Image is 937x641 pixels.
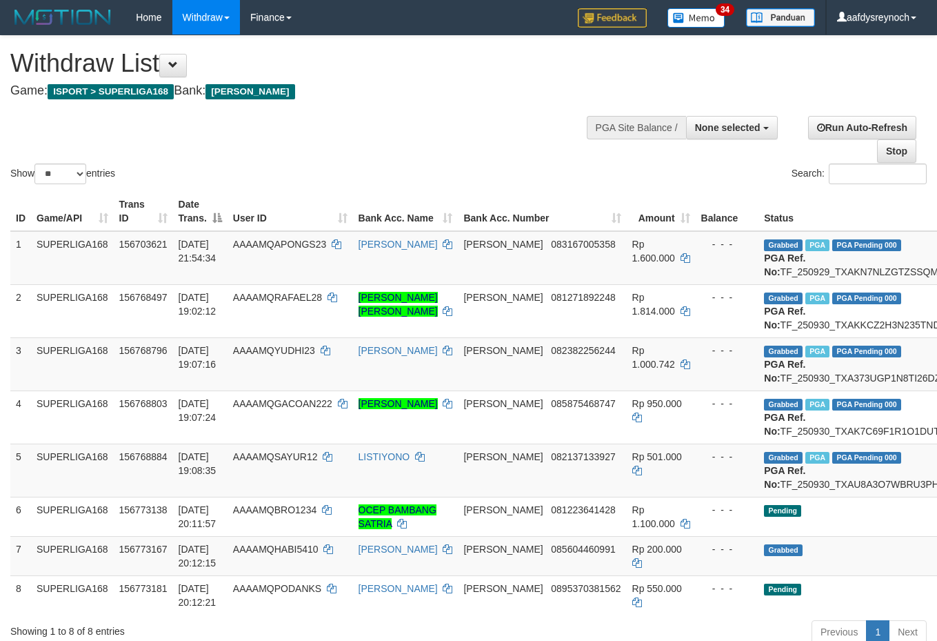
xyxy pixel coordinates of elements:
[10,284,31,337] td: 2
[31,192,114,231] th: Game/API: activate to sort column ascending
[119,398,168,409] span: 156768803
[10,50,611,77] h1: Withdraw List
[10,497,31,536] td: 6
[359,583,438,594] a: [PERSON_NAME]
[463,583,543,594] span: [PERSON_NAME]
[764,359,805,384] b: PGA Ref. No:
[31,284,114,337] td: SUPERLIGA168
[701,582,754,595] div: - - -
[808,116,916,139] a: Run Auto-Refresh
[359,239,438,250] a: [PERSON_NAME]
[179,292,216,317] span: [DATE] 19:02:12
[686,116,778,139] button: None selected
[233,292,322,303] span: AAAAMQRAFAEL28
[832,293,901,304] span: PGA Pending
[10,575,31,615] td: 8
[701,397,754,411] div: - - -
[205,84,294,99] span: [PERSON_NAME]
[10,192,31,231] th: ID
[48,84,174,99] span: ISPORT > SUPERLIGA168
[701,344,754,357] div: - - -
[632,345,675,370] span: Rp 1.000.742
[627,192,696,231] th: Amount: activate to sort column ascending
[179,239,216,264] span: [DATE] 21:54:34
[10,444,31,497] td: 5
[832,452,901,464] span: PGA Pending
[551,239,615,250] span: Copy 083167005358 to clipboard
[10,391,31,444] td: 4
[233,544,319,555] span: AAAAMQHABI5410
[179,345,216,370] span: [DATE] 19:07:16
[179,544,216,569] span: [DATE] 20:12:15
[632,239,675,264] span: Rp 1.600.000
[119,544,168,555] span: 156773167
[764,584,801,595] span: Pending
[31,575,114,615] td: SUPERLIGA168
[179,451,216,476] span: [DATE] 19:08:35
[463,239,543,250] span: [PERSON_NAME]
[578,8,647,28] img: Feedback.jpg
[31,391,114,444] td: SUPERLIGA168
[173,192,228,231] th: Date Trans.: activate to sort column descending
[805,399,829,411] span: Marked by aafsoumeymey
[701,290,754,304] div: - - -
[696,192,759,231] th: Balance
[764,452,803,464] span: Grabbed
[832,399,901,411] span: PGA Pending
[764,505,801,517] span: Pending
[551,504,615,515] span: Copy 081223641428 to clipboard
[233,239,326,250] span: AAAAMQAPONGS23
[832,346,901,357] span: PGA Pending
[31,231,114,285] td: SUPERLIGA168
[119,451,168,462] span: 156768884
[463,504,543,515] span: [PERSON_NAME]
[463,398,543,409] span: [PERSON_NAME]
[31,444,114,497] td: SUPERLIGA168
[463,345,543,356] span: [PERSON_NAME]
[632,583,682,594] span: Rp 550.000
[10,337,31,391] td: 3
[458,192,626,231] th: Bank Acc. Number: activate to sort column ascending
[119,583,168,594] span: 156773181
[551,345,615,356] span: Copy 082382256244 to clipboard
[551,583,621,594] span: Copy 0895370381562 to clipboard
[463,544,543,555] span: [PERSON_NAME]
[746,8,815,27] img: panduan.png
[805,346,829,357] span: Marked by aafsoumeymey
[233,345,315,356] span: AAAAMQYUDHI23
[10,231,31,285] td: 1
[34,164,86,184] select: Showentries
[233,504,316,515] span: AAAAMQBRO1234
[877,139,916,163] a: Stop
[551,398,615,409] span: Copy 085875468747 to clipboard
[551,451,615,462] span: Copy 082137133927 to clipboard
[701,503,754,517] div: - - -
[228,192,353,231] th: User ID: activate to sort column ascending
[805,293,829,304] span: Marked by aafsoumeymey
[179,504,216,529] span: [DATE] 20:11:57
[716,3,734,16] span: 34
[10,7,115,28] img: MOTION_logo.png
[359,398,438,409] a: [PERSON_NAME]
[233,583,321,594] span: AAAAMQPODANKS
[119,239,168,250] span: 156703621
[119,345,168,356] span: 156768796
[551,292,615,303] span: Copy 081271892248 to clipboard
[31,497,114,536] td: SUPERLIGA168
[792,164,927,184] label: Search:
[764,399,803,411] span: Grabbed
[10,536,31,575] td: 7
[701,542,754,556] div: - - -
[179,398,216,423] span: [DATE] 19:07:24
[632,451,682,462] span: Rp 501.000
[119,504,168,515] span: 156773138
[764,412,805,437] b: PGA Ref. No:
[632,544,682,555] span: Rp 200.000
[764,544,803,556] span: Grabbed
[353,192,459,231] th: Bank Acc. Name: activate to sort column ascending
[764,253,805,277] b: PGA Ref. No:
[114,192,173,231] th: Trans ID: activate to sort column ascending
[632,292,675,317] span: Rp 1.814.000
[764,306,805,331] b: PGA Ref. No:
[10,84,611,98] h4: Game: Bank:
